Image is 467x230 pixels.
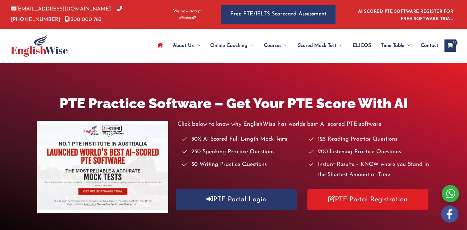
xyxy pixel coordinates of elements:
span: Menu Toggle [248,35,254,56]
a: ELICOS [348,35,376,56]
a: Free PTE/IELTS Scorecard Assessment [221,5,336,24]
li: 125 Reading Practice Questions [309,134,430,145]
span: Online Coaching [210,35,248,56]
a: CoursesMenu Toggle [259,35,293,56]
a: About UsMenu Toggle [168,35,205,56]
a: View Shopping Cart, empty [444,39,456,52]
a: Scored Mock TestMenu Toggle [293,35,348,56]
aside: Header Widget 1 [354,4,456,24]
img: cropped-ew-logo [11,35,68,57]
a: [EMAIL_ADDRESS][DOMAIN_NAME] [11,6,111,12]
li: 200 Listening Practice Questions [309,147,430,157]
span: Contact [421,35,438,56]
span: Menu Toggle [194,35,200,56]
a: Contact [416,35,438,56]
img: white-facebook.png [441,205,458,223]
span: Scored Mock Test [298,35,336,56]
img: Afterpay-Logo [179,16,196,19]
span: Time Table [381,35,404,56]
li: 30X AI Scored Full Length Mock Tests [182,134,303,145]
img: pte-institute-main [37,121,168,213]
p: Click below to know why EnglishWise has worlds best AI scored PTE software [177,119,430,129]
a: AI SCORED PTE SOFTWARE REGISTER FOR FREE SOFTWARE TRIAL [358,9,453,21]
nav: Site Navigation: Main Menu [152,35,438,56]
li: 50 Writing Practice Questions [182,160,303,170]
span: ELICOS [353,35,371,56]
a: Time TableMenu Toggle [376,35,416,56]
a: 1300 000 783 [65,17,102,22]
span: Menu Toggle [281,35,288,56]
span: Courses [264,35,281,56]
span: Menu Toggle [404,35,411,56]
span: About Us [173,35,194,56]
a: Online CoachingMenu Toggle [205,35,259,56]
span: Menu Toggle [336,35,343,56]
a: PTE Portal Login [176,189,297,210]
li: Instant Results – KNOW where you Stand in the Shortest Amount of Time [309,160,430,180]
a: PTE Portal Registration [307,189,428,210]
a: [PHONE_NUMBER] [11,6,122,22]
span: We now accept [173,8,202,14]
h1: PTE Practice Software – Get Your PTE Score With AI [37,94,430,113]
li: 250 Speaking Practice Questions [182,147,303,157]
